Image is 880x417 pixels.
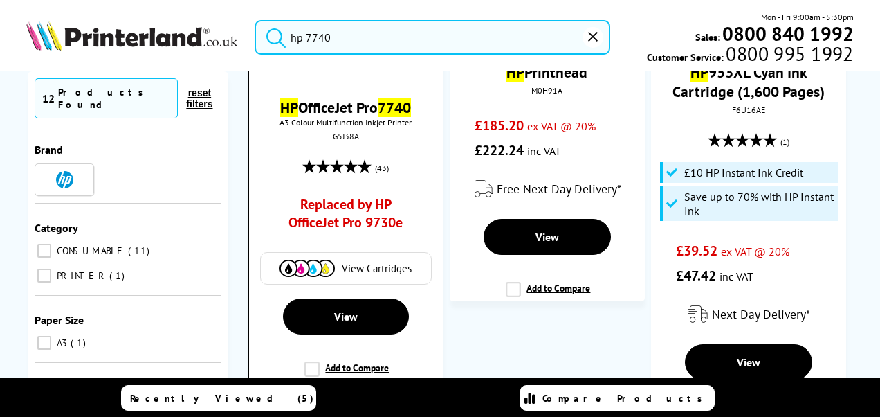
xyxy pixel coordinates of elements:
span: 1 [109,269,128,282]
span: Brand [35,143,63,157]
img: HP [56,171,73,188]
span: inc VAT [719,269,753,283]
label: Add to Compare [506,282,590,308]
span: Recently Viewed (5) [130,392,314,405]
span: inc VAT [527,144,561,158]
span: 1 [71,337,89,349]
span: Category [35,221,78,235]
span: (43) [375,155,389,181]
a: View [484,219,610,255]
input: Sea [255,20,610,55]
div: M0H91A [460,85,634,96]
mark: HP [690,62,708,82]
button: reset filters [178,87,221,110]
span: CONSUMABLE [53,245,127,257]
span: £222.24 [475,141,524,159]
div: F6U16AE [661,105,836,115]
span: A3 [53,337,69,349]
div: modal_delivery [658,295,839,334]
a: HPOfficeJet Pro7740 [280,98,411,117]
a: View [283,299,409,335]
span: 12 [42,91,55,105]
a: Recently Viewed (5) [121,385,316,411]
span: £47.42 [676,267,716,285]
img: Printerland Logo [26,21,237,51]
div: modal_delivery [457,170,638,208]
span: PRINTER [53,269,108,282]
span: Paper Size [35,313,84,327]
span: £185.20 [475,116,524,134]
div: Products Found [58,86,170,111]
span: Next Day Delivery* [712,306,810,322]
input: CONSUMABLE 11 [37,244,51,258]
span: Customer Service: [647,47,853,64]
span: 11 [128,245,153,257]
a: View Cartridges [268,260,423,277]
label: Add to Compare [304,362,389,388]
span: View [737,355,760,369]
a: HP953XL Cyan Ink Cartridge (1,600 Pages) [672,62,825,101]
div: G5J38A [259,131,432,141]
span: A3 Colour Multifunction Inkjet Printer [256,117,436,127]
span: ex VAT @ 20% [721,245,789,258]
span: Mon - Fri 9:00am - 5:30pm [761,10,854,24]
mark: 7740 [378,98,411,117]
input: A3 1 [37,336,51,350]
img: Cartridges [279,260,335,277]
span: View Cartridges [342,262,412,275]
span: 0800 995 1992 [724,47,853,60]
a: Compare Products [520,385,715,411]
a: Replaced by HP OfficeJet Pro 9730e [274,195,418,238]
span: View [334,310,358,323]
span: Sales: [695,30,720,44]
span: ex VAT @ 20% [527,119,596,133]
a: View [685,344,812,380]
mark: HP [506,62,524,82]
span: £39.52 [676,242,717,260]
span: £10 HP Instant Ink Credit [684,166,803,179]
span: Compare Products [542,392,710,405]
span: Save up to 70% with HP Instant Ink [684,190,834,218]
mark: HP [280,98,298,117]
span: View [535,230,559,244]
span: Free Next Day Delivery* [497,181,621,197]
a: Printerland Logo [26,21,237,53]
input: PRINTER 1 [37,269,51,283]
a: 0800 840 1992 [720,27,854,40]
b: 0800 840 1992 [722,21,854,46]
a: HPPrinthead [506,62,587,82]
span: (1) [780,129,789,155]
